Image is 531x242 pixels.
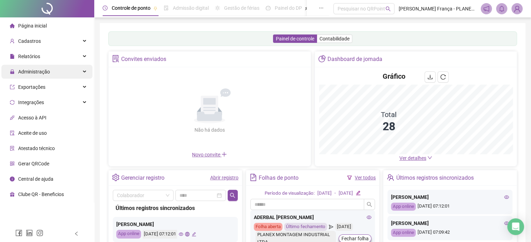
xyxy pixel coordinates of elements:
[266,6,271,10] span: dashboard
[254,213,372,221] div: ADERBAL [PERSON_NAME]
[387,174,394,181] span: team
[116,204,235,212] div: Últimos registros sincronizados
[367,202,372,207] span: search
[221,151,227,157] span: plus
[18,38,41,44] span: Cadastros
[504,221,509,226] span: eye
[399,155,432,161] a: Ver detalhes down
[259,172,298,184] div: Folhas de ponto
[440,74,446,80] span: reload
[224,5,259,11] span: Gestão de férias
[36,229,43,236] span: instagram
[399,155,426,161] span: Ver detalhes
[284,223,327,231] div: Último fechamento
[334,190,336,197] div: -
[385,6,391,11] span: search
[504,195,509,200] span: eye
[265,190,315,197] div: Período de visualização:
[10,23,15,28] span: home
[18,84,45,90] span: Exportações
[18,176,53,182] span: Central de ajuda
[250,174,257,181] span: file-text
[391,229,416,237] div: App online
[396,172,474,184] div: Últimos registros sincronizados
[10,115,15,120] span: api
[383,71,405,81] h4: Gráfico
[18,54,40,59] span: Relatórios
[18,115,46,120] span: Acesso à API
[116,220,234,228] div: [PERSON_NAME]
[10,85,15,89] span: export
[18,161,49,166] span: Gerar QRCode
[317,190,332,197] div: [DATE]
[177,126,242,134] div: Não há dados
[215,6,220,10] span: sun
[10,146,15,151] span: solution
[10,100,15,105] span: sync
[18,69,50,75] span: Administração
[230,193,235,198] span: search
[18,23,47,29] span: Página inicial
[391,229,509,237] div: [DATE] 07:09:42
[275,5,302,11] span: Painel do DP
[143,230,177,239] div: [DATE] 07:12:01
[192,152,227,157] span: Novo convite
[112,5,150,11] span: Controle de ponto
[116,230,141,239] div: App online
[276,36,314,41] span: Painel de controle
[319,6,324,10] span: ellipsis
[18,100,44,105] span: Integrações
[327,53,382,65] div: Dashboard de jornada
[10,131,15,135] span: audit
[356,190,360,195] span: edit
[121,53,166,65] div: Convites enviados
[367,215,371,220] span: eye
[10,69,15,74] span: lock
[112,174,119,181] span: setting
[18,146,55,151] span: Atestado técnico
[512,3,522,14] img: 87238
[499,6,505,12] span: bell
[427,74,433,80] span: download
[121,172,164,184] div: Gerenciar registro
[319,36,349,41] span: Contabilidade
[26,229,33,236] span: linkedin
[173,5,209,11] span: Admissão digital
[335,223,353,231] div: [DATE]
[18,130,47,136] span: Aceite de uso
[399,5,477,13] span: [PERSON_NAME] França - PLANEX MONTAGEM INDUSTRIAL LTDA
[254,223,282,231] div: Folha aberta
[18,192,64,197] span: Clube QR - Beneficios
[210,175,238,180] a: Abrir registro
[10,54,15,59] span: file
[318,55,326,62] span: pie-chart
[10,161,15,166] span: qrcode
[347,175,352,180] span: filter
[329,223,333,231] span: send
[427,155,432,160] span: down
[391,219,509,227] div: [PERSON_NAME]
[507,218,524,235] div: Open Intercom Messenger
[391,193,509,201] div: [PERSON_NAME]
[103,6,108,10] span: clock-circle
[305,6,309,10] span: pushpin
[153,6,157,10] span: pushpin
[10,192,15,197] span: gift
[15,229,22,236] span: facebook
[483,6,489,12] span: notification
[10,177,15,181] span: info-circle
[185,232,190,236] span: global
[74,231,79,236] span: left
[10,39,15,44] span: user-add
[355,175,376,180] a: Ver todos
[192,232,196,236] span: edit
[112,55,119,62] span: solution
[391,203,416,211] div: App online
[339,190,353,197] div: [DATE]
[391,203,509,211] div: [DATE] 07:12:01
[179,232,183,236] span: eye
[164,6,169,10] span: file-done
